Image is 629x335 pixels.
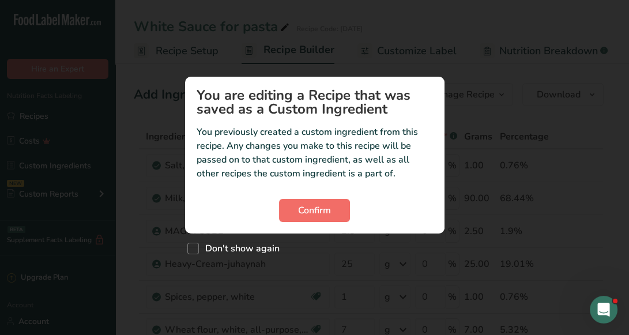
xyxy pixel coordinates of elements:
[199,243,280,254] span: Don't show again
[298,204,331,217] span: Confirm
[197,125,433,180] p: You previously created a custom ingredient from this recipe. Any changes you make to this recipe ...
[197,88,433,116] h1: You are editing a Recipe that was saved as a Custom Ingredient
[279,199,350,222] button: Confirm
[590,296,617,323] iframe: Intercom live chat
